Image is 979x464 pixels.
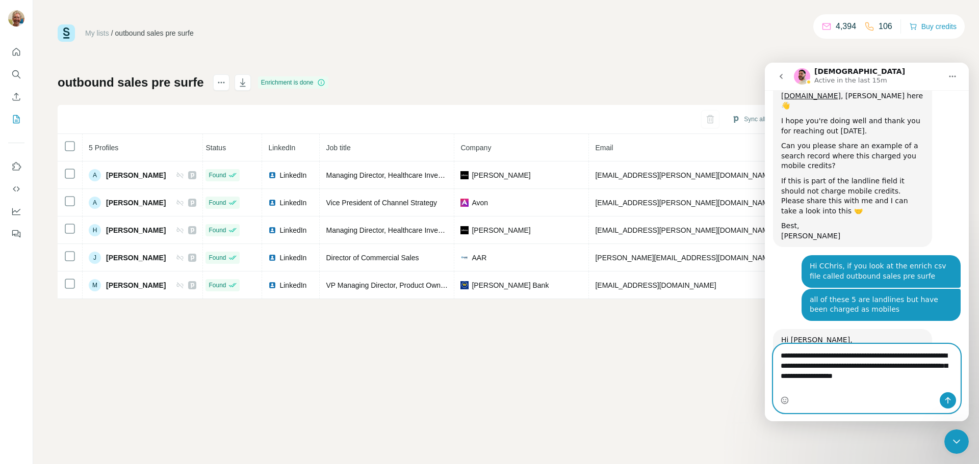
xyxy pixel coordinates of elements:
button: Feedback [8,225,24,243]
p: 106 [879,20,892,33]
span: Director of Commercial Sales [326,254,419,262]
iframe: Intercom live chat [765,63,969,421]
button: My lists [8,110,24,128]
span: Found [209,226,226,235]
div: H [89,224,101,236]
span: [EMAIL_ADDRESS][PERSON_NAME][DOMAIN_NAME] [595,226,775,234]
span: [PERSON_NAME] [106,225,166,235]
p: 4,394 [836,20,856,33]
span: Job title [326,144,350,152]
div: M [89,279,101,291]
div: outbound sales pre surfe [115,28,194,38]
button: Sync all to Pipedrive (5) [725,112,816,127]
span: Avon [472,198,488,208]
span: 5 Profiles [89,144,118,152]
span: [PERSON_NAME] [106,280,166,290]
span: Found [209,171,226,180]
button: Dashboard [8,202,24,221]
img: company-logo [460,281,469,289]
div: Enrichment is done [258,76,329,89]
img: company-logo [460,199,469,207]
li: / [111,28,113,38]
span: LinkedIn [279,170,306,180]
button: Use Surfe API [8,180,24,198]
span: [PERSON_NAME] [106,198,166,208]
a: My lists [85,29,109,37]
span: Managing Director, Healthcare Investment Banking [326,171,487,179]
span: LinkedIn [279,280,306,290]
span: [EMAIL_ADDRESS][PERSON_NAME][DOMAIN_NAME] [595,199,775,207]
img: LinkedIn logo [268,226,276,234]
span: [EMAIL_ADDRESS][DOMAIN_NAME] [595,281,716,289]
span: VP Managing Director, Product Owner - Enterprise Systems [326,281,515,289]
span: Vice President of Channel Strategy [326,199,437,207]
span: LinkedIn [279,198,306,208]
img: LinkedIn logo [268,171,276,179]
div: J [89,252,101,264]
button: Use Surfe on LinkedIn [8,157,24,176]
span: [PERSON_NAME] [106,253,166,263]
span: Found [209,198,226,207]
img: LinkedIn logo [268,281,276,289]
span: Found [209,281,226,290]
span: [PERSON_NAME] [472,225,530,235]
button: Quick start [8,43,24,61]
span: Company [460,144,491,152]
span: LinkedIn [279,253,306,263]
div: A [89,169,101,181]
span: [EMAIL_ADDRESS][PERSON_NAME][DOMAIN_NAME] [595,171,775,179]
span: [PERSON_NAME] [106,170,166,180]
img: company-logo [460,254,469,262]
span: LinkedIn [268,144,295,152]
h1: outbound sales pre surfe [58,74,204,91]
img: company-logo [460,226,469,234]
img: LinkedIn logo [268,254,276,262]
img: company-logo [460,171,469,179]
span: Email [595,144,613,152]
img: Avatar [8,10,24,26]
button: Enrich CSV [8,88,24,106]
span: LinkedIn [279,225,306,235]
button: Search [8,65,24,84]
span: [PERSON_NAME] Bank [472,280,549,290]
span: Managing Director, Healthcare Investment Banking [326,226,487,234]
div: A [89,197,101,209]
img: LinkedIn logo [268,199,276,207]
iframe: Intercom live chat [944,429,969,454]
span: AAR [472,253,486,263]
span: [PERSON_NAME] [472,170,530,180]
button: Buy credits [909,19,957,34]
span: Status [205,144,226,152]
span: [PERSON_NAME][EMAIL_ADDRESS][DOMAIN_NAME] [595,254,775,262]
button: actions [213,74,229,91]
img: Surfe Logo [58,24,75,42]
span: Found [209,253,226,262]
